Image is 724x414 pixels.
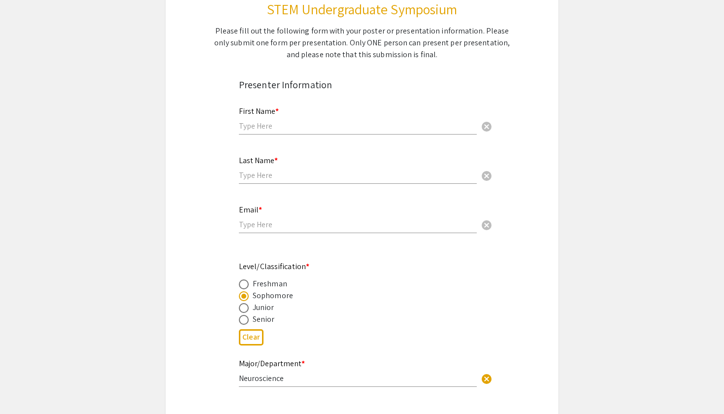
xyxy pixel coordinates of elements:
iframe: Chat [7,370,42,407]
mat-label: Last Name [239,155,278,166]
input: Type Here [239,373,477,383]
span: cancel [481,373,493,385]
mat-label: First Name [239,106,279,116]
input: Type Here [239,170,477,180]
div: Presenter Information [239,77,485,92]
input: Type Here [239,121,477,131]
input: Type Here [239,219,477,230]
div: Junior [253,302,274,313]
span: cancel [481,219,493,231]
mat-label: Major/Department [239,358,305,369]
span: cancel [481,170,493,182]
div: Please fill out the following form with your poster or presentation information. Please only subm... [213,25,511,61]
button: Clear [477,368,496,388]
button: Clear [239,329,263,345]
button: Clear [477,116,496,136]
mat-label: Level/Classification [239,261,309,272]
mat-label: Email [239,205,262,215]
div: Sophomore [253,290,293,302]
div: Freshman [253,278,287,290]
div: Senior [253,313,275,325]
button: Clear [477,214,496,234]
span: cancel [481,121,493,133]
button: Clear [477,165,496,185]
